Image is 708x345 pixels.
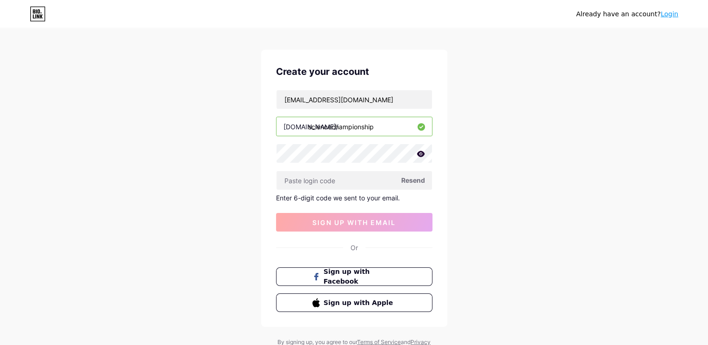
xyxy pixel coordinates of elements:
span: sign up with email [312,219,396,226]
input: username [276,117,432,136]
div: Already have an account? [576,9,678,19]
div: [DOMAIN_NAME]/ [283,122,338,132]
input: Email [276,90,432,109]
span: Resend [401,175,425,185]
span: Sign up with Facebook [324,267,396,286]
div: Enter 6-digit code we sent to your email. [276,194,432,202]
a: Login [661,10,678,18]
button: Sign up with Facebook [276,267,432,286]
button: Sign up with Apple [276,293,432,312]
div: Create your account [276,65,432,79]
div: Or [351,243,358,252]
button: sign up with email [276,213,432,232]
span: Sign up with Apple [324,298,396,308]
input: Paste login code [276,171,432,190]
